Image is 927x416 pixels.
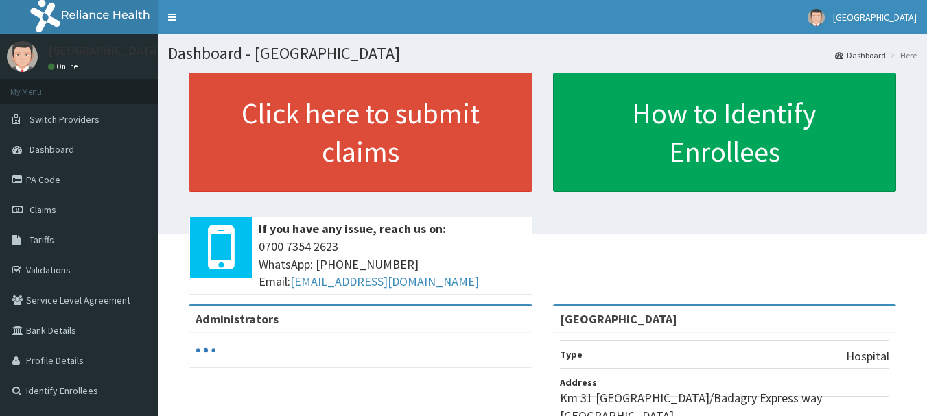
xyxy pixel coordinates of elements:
[259,238,526,291] span: 0700 7354 2623 WhatsApp: [PHONE_NUMBER] Email:
[808,9,825,26] img: User Image
[48,45,161,57] p: [GEOGRAPHIC_DATA]
[196,340,216,360] svg: audio-loading
[259,221,446,236] b: If you have any issue, reach us on:
[835,49,886,61] a: Dashboard
[560,348,583,360] b: Type
[30,113,99,125] span: Switch Providers
[7,41,38,72] img: User Image
[846,347,889,365] p: Hospital
[560,376,597,389] b: Address
[887,49,917,61] li: Here
[30,204,56,216] span: Claims
[168,45,917,62] h1: Dashboard - [GEOGRAPHIC_DATA]
[48,62,81,71] a: Online
[30,234,54,246] span: Tariffs
[833,11,917,23] span: [GEOGRAPHIC_DATA]
[30,143,74,156] span: Dashboard
[290,273,479,289] a: [EMAIL_ADDRESS][DOMAIN_NAME]
[560,311,677,327] strong: [GEOGRAPHIC_DATA]
[189,73,532,192] a: Click here to submit claims
[553,73,897,192] a: How to Identify Enrollees
[196,311,279,327] b: Administrators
